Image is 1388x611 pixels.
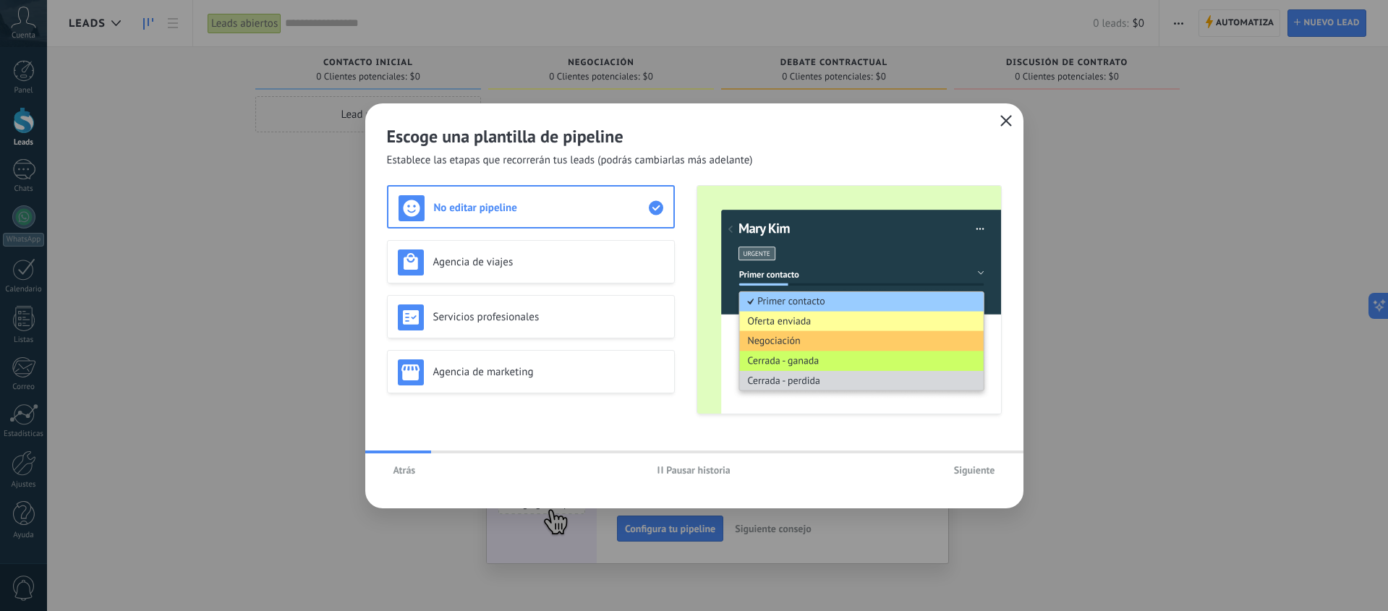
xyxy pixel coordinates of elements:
span: Atrás [393,465,416,475]
button: Pausar historia [651,459,737,481]
span: Establece las etapas que recorrerán tus leads (podrás cambiarlas más adelante) [387,153,753,168]
button: Siguiente [948,459,1002,481]
h2: Escoge una plantilla de pipeline [387,125,1002,148]
span: Siguiente [954,465,995,475]
h3: Servicios profesionales [433,310,664,324]
h3: Agencia de viajes [433,255,664,269]
h3: Agencia de marketing [433,365,664,379]
button: Atrás [387,459,422,481]
span: Pausar historia [666,465,731,475]
h3: No editar pipeline [434,201,649,215]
